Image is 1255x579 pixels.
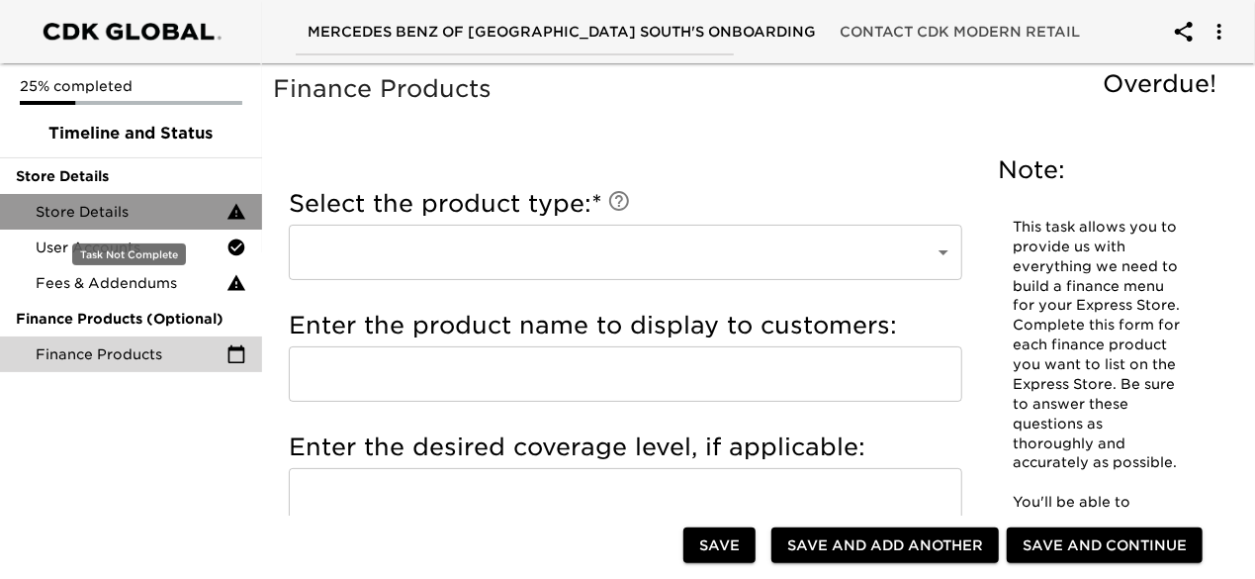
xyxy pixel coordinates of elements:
[36,344,226,364] span: Finance Products
[699,533,740,558] span: Save
[1196,8,1243,55] button: account of current user
[16,166,246,186] span: Store Details
[1007,528,1203,564] button: Save and Continue
[16,122,246,145] span: Timeline and Status
[787,533,983,558] span: Save and Add Another
[289,432,962,463] h5: Enter the desired coverage level, if applicable:
[289,310,962,341] h5: Enter the product name to display to customers:
[36,238,226,257] span: User Accounts
[289,225,962,280] div: ​
[683,528,756,564] button: Save
[1023,533,1187,558] span: Save and Continue
[36,202,226,222] span: Store Details
[840,20,1080,45] span: Contact CDK Modern Retail
[36,273,226,293] span: Fees & Addendums
[998,154,1199,186] h5: Note:
[289,188,962,220] h5: Select the product type:
[771,528,999,564] button: Save and Add Another
[308,20,816,45] span: Mercedes Benz of [GEOGRAPHIC_DATA] South's Onboarding
[1103,69,1216,98] span: Overdue!
[20,76,242,96] p: 25% completed
[273,73,1226,105] h5: Finance Products
[1160,8,1208,55] button: account of current user
[1013,218,1184,473] p: This task allows you to provide us with everything we need to build a finance menu for your Expre...
[16,309,246,329] span: Finance Products (Optional)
